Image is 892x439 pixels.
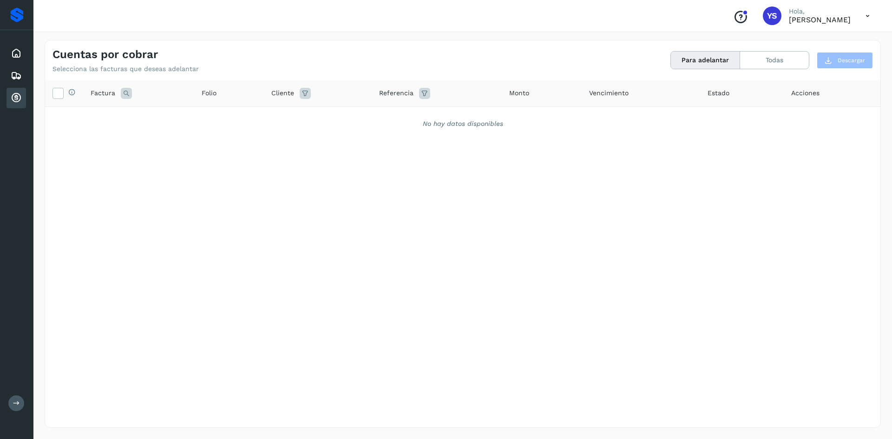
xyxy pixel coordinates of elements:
h4: Cuentas por cobrar [52,48,158,61]
span: Vencimiento [589,88,629,98]
p: Selecciona las facturas que deseas adelantar [52,65,199,73]
div: Inicio [7,43,26,64]
button: Todas [740,52,809,69]
span: Factura [91,88,115,98]
span: Monto [509,88,529,98]
span: Acciones [791,88,820,98]
span: Descargar [838,56,865,65]
div: Cuentas por cobrar [7,88,26,108]
span: Referencia [379,88,413,98]
span: Cliente [271,88,294,98]
p: Hola, [789,7,851,15]
button: Descargar [817,52,873,69]
span: Estado [708,88,729,98]
p: YURICXI SARAHI CANIZALES AMPARO [789,15,851,24]
button: Para adelantar [671,52,740,69]
span: Folio [202,88,216,98]
div: Embarques [7,66,26,86]
div: No hay datos disponibles [57,119,868,129]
